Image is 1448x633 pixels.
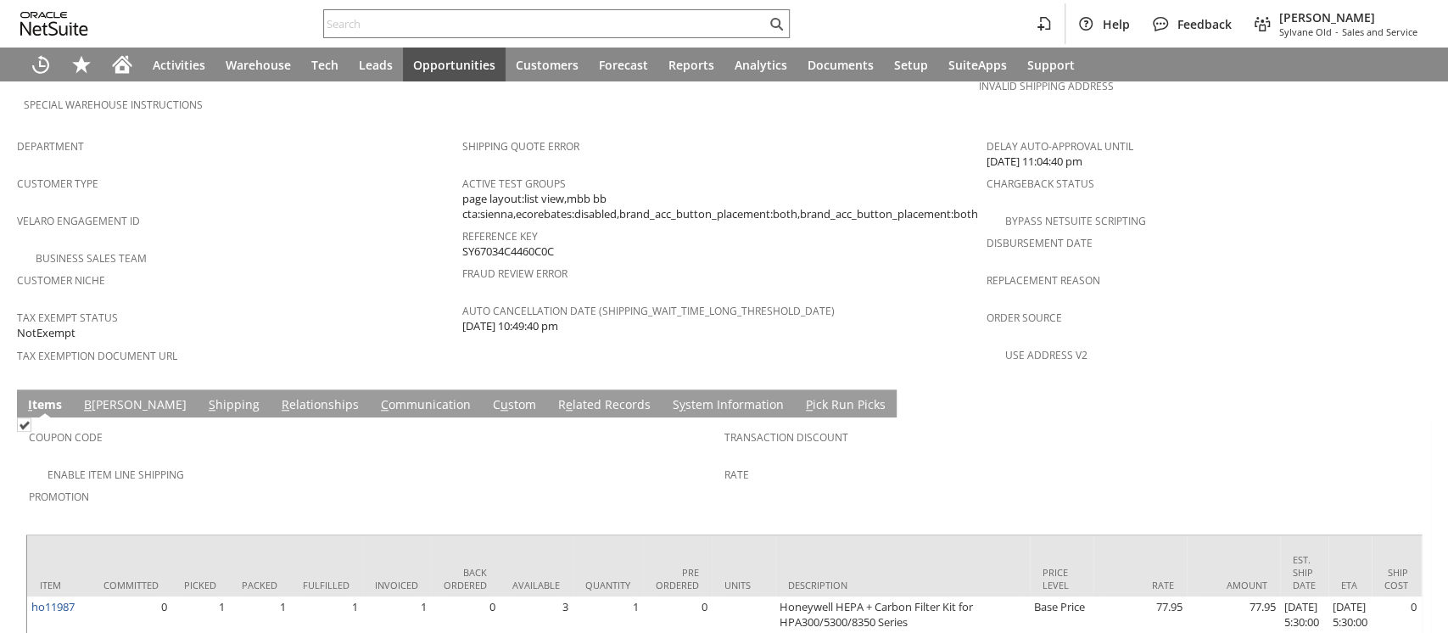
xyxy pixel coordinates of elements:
[462,318,558,334] span: [DATE] 10:49:40 pm
[1341,579,1359,591] div: ETA
[215,48,301,81] a: Warehouse
[462,266,567,281] a: Fraud Review Error
[17,273,105,288] a: Customer Niche
[668,396,788,415] a: System Information
[28,396,32,412] span: I
[668,57,714,73] span: Reports
[599,57,648,73] span: Forecast
[1384,566,1408,591] div: Ship Cost
[1293,553,1316,591] div: Est. Ship Date
[381,396,389,412] span: C
[375,579,418,591] div: Invoiced
[884,48,938,81] a: Setup
[20,48,61,81] a: Recent Records
[48,468,184,482] a: Enable Item Line Shipping
[80,396,191,415] a: B[PERSON_NAME]
[24,396,66,415] a: Items
[20,12,88,36] svg: logo
[987,176,1094,191] a: Chargeback Status
[566,396,573,412] span: e
[1043,566,1081,591] div: Price Level
[1177,16,1232,32] span: Feedback
[311,57,338,73] span: Tech
[17,325,75,341] span: NotExempt
[303,579,349,591] div: Fulfilled
[724,48,797,81] a: Analytics
[84,396,92,412] span: B
[489,396,540,415] a: Custom
[282,396,289,412] span: R
[1199,579,1267,591] div: Amount
[987,154,1082,170] span: [DATE] 11:04:40 pm
[277,396,363,415] a: Relationships
[987,236,1093,250] a: Disbursement Date
[808,57,874,73] span: Documents
[29,430,103,445] a: Coupon Code
[226,57,291,73] span: Warehouse
[1005,214,1146,228] a: Bypass NetSuite Scripting
[806,396,813,412] span: P
[1342,25,1417,38] span: Sales and Service
[724,579,763,591] div: Units
[462,229,538,244] a: Reference Key
[17,311,118,325] a: Tax Exempt Status
[938,48,1017,81] a: SuiteApps
[377,396,475,415] a: Communication
[24,98,203,112] a: Special Warehouse Instructions
[103,579,159,591] div: Committed
[17,214,140,228] a: Velaro Engagement ID
[788,579,1017,591] div: Description
[324,14,766,34] input: Search
[36,251,147,266] a: Business Sales Team
[679,396,685,412] span: y
[948,57,1007,73] span: SuiteApps
[17,417,31,432] img: Checked
[1017,48,1085,81] a: Support
[894,57,928,73] span: Setup
[462,304,835,318] a: Auto Cancellation Date (shipping_wait_time_long_threshold_date)
[462,191,978,222] span: page layout:list view,mbb bb cta:sienna,ecorebates:disabled,brand_acc_button_placement:both,brand...
[359,57,393,73] span: Leads
[554,396,655,415] a: Related Records
[802,396,890,415] a: Pick Run Picks
[1005,348,1087,362] a: Use Address V2
[61,48,102,81] div: Shortcuts
[1027,57,1075,73] span: Support
[797,48,884,81] a: Documents
[17,139,84,154] a: Department
[462,139,579,154] a: Shipping Quote Error
[143,48,215,81] a: Activities
[512,579,560,591] div: Available
[987,273,1100,288] a: Replacement reason
[1106,579,1174,591] div: Rate
[1103,16,1130,32] span: Help
[242,579,277,591] div: Packed
[102,48,143,81] a: Home
[589,48,658,81] a: Forecast
[516,57,579,73] span: Customers
[735,57,787,73] span: Analytics
[17,176,98,191] a: Customer Type
[403,48,506,81] a: Opportunities
[1279,9,1417,25] span: [PERSON_NAME]
[209,396,215,412] span: S
[462,176,566,191] a: Active Test Groups
[40,579,78,591] div: Item
[204,396,264,415] a: Shipping
[349,48,403,81] a: Leads
[31,54,51,75] svg: Recent Records
[585,579,630,591] div: Quantity
[506,48,589,81] a: Customers
[658,48,724,81] a: Reports
[987,311,1062,325] a: Order Source
[444,566,487,591] div: Back Ordered
[1400,393,1421,413] a: Unrolled view on
[766,14,786,34] svg: Search
[978,79,1113,93] a: Invalid Shipping Address
[29,490,89,504] a: Promotion
[500,396,508,412] span: u
[17,349,177,363] a: Tax Exemption Document URL
[112,54,132,75] svg: Home
[1335,25,1339,38] span: -
[184,579,216,591] div: Picked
